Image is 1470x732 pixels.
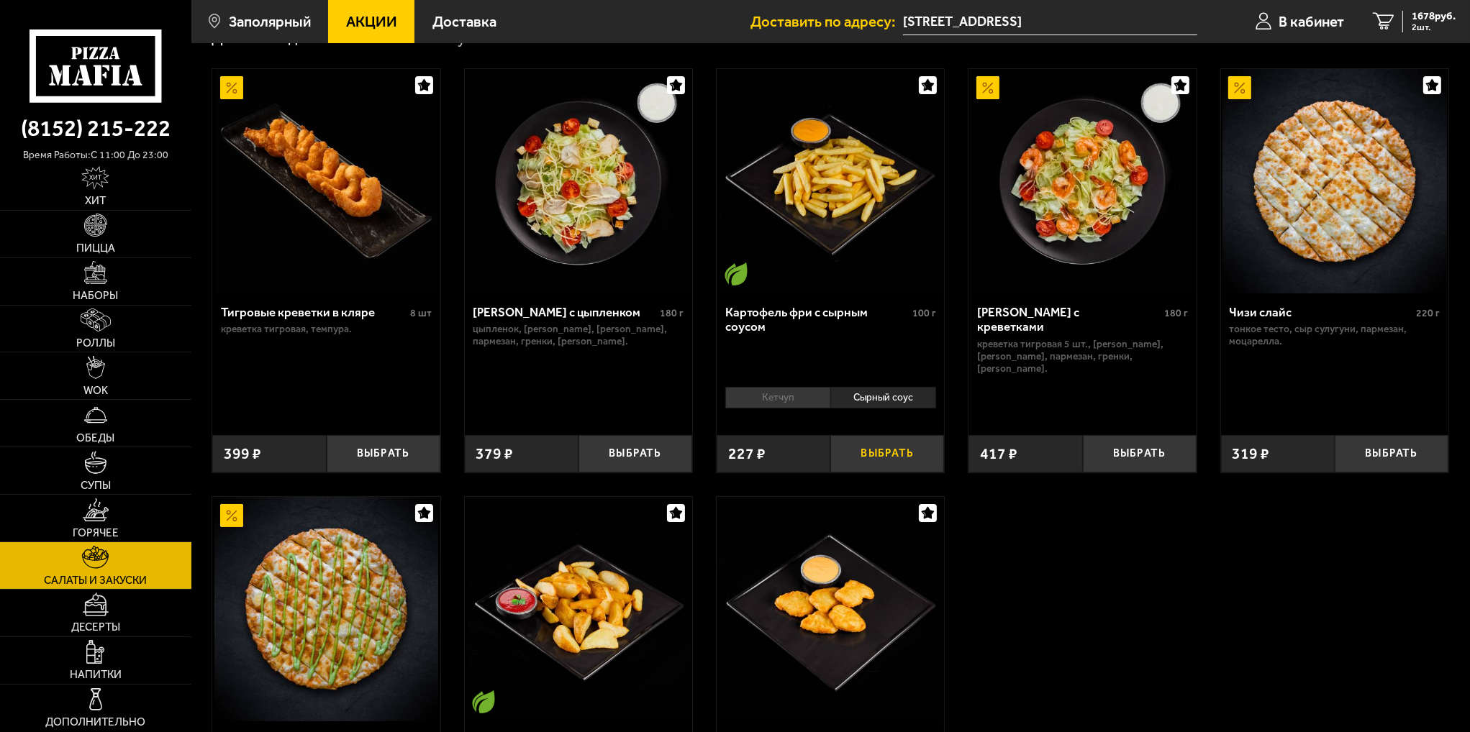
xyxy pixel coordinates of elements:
[717,381,944,424] div: 0
[83,385,108,396] span: WOK
[212,497,440,721] a: АкционныйЧизи слайс с соусом Ранч
[1233,446,1270,461] span: 319 ₽
[220,504,243,527] img: Акционный
[44,575,147,586] span: Салаты и закуски
[45,717,145,728] span: Дополнительно
[229,14,311,29] span: Заполярный
[466,497,691,721] img: Картофель айдахо с кетчупом
[214,69,439,293] img: Тигровые креветки в кляре
[212,29,314,47] a: Доставка еды-
[725,305,909,334] div: Картофель фри с сырным соусом
[1229,323,1440,347] p: тонкое тесто, сыр сулугуни, пармезан, моцарелла.
[346,14,397,29] span: Акции
[472,690,495,713] img: Вегетарианское блюдо
[81,480,111,491] span: Супы
[317,29,364,47] a: Меню-
[1279,14,1344,29] span: В кабинет
[1222,69,1447,293] img: Чизи слайс
[473,323,684,347] p: цыпленок, [PERSON_NAME], [PERSON_NAME], пармезан, гренки, [PERSON_NAME].
[725,262,748,285] img: Вегетарианское блюдо
[971,69,1195,293] img: Салат Цезарь с креветками
[224,446,261,461] span: 399 ₽
[465,69,692,293] a: Салат Цезарь с цыпленком
[465,497,692,721] a: Вегетарианское блюдоКартофель айдахо с кетчупом
[725,387,830,408] li: Кетчуп
[718,497,943,721] img: Наггетсы
[1228,76,1251,99] img: Акционный
[579,435,692,472] button: Выбрать
[977,305,1161,334] div: [PERSON_NAME] с креветками
[76,243,115,254] span: Пицца
[912,307,936,319] span: 100 г
[410,307,432,319] span: 8 шт
[214,497,439,721] img: Чизи слайс с соусом Ранч
[903,9,1197,35] input: Ваш адрес доставки
[71,622,120,633] span: Десерты
[660,307,684,319] span: 180 г
[1416,307,1440,319] span: 220 г
[76,338,115,349] span: Роллы
[220,76,243,99] img: Акционный
[85,196,106,206] span: Хит
[717,497,944,721] a: Наггетсы
[70,669,122,680] span: Напитки
[73,528,119,539] span: Горячее
[717,69,944,293] a: Вегетарианское блюдоКартофель фри с сырным соусом
[1412,11,1456,22] span: 1678 руб.
[980,446,1017,461] span: 417 ₽
[221,305,407,319] div: Тигровые креветки в кляре
[1221,69,1448,293] a: АкционныйЧизи слайс
[476,446,514,461] span: 379 ₽
[1412,23,1456,32] span: 2 шт.
[718,69,943,293] img: Картофель фри с сырным соусом
[1335,435,1448,472] button: Выбрать
[473,305,656,319] div: [PERSON_NAME] с цыпленком
[76,433,114,444] span: Обеды
[432,14,496,29] span: Доставка
[968,69,1196,293] a: АкционныйСалат Цезарь с креветками
[728,446,766,461] span: 227 ₽
[1083,435,1197,472] button: Выбрать
[903,9,1197,35] span: Мурманская область, Печенгский район, Юбилейная улица, 13
[221,323,432,335] p: креветка тигровая, темпура.
[976,76,999,99] img: Акционный
[466,69,691,293] img: Салат Цезарь с цыпленком
[830,435,944,472] button: Выбрать
[327,435,440,472] button: Выбрать
[73,290,118,301] span: Наборы
[750,14,903,29] span: Доставить по адресу:
[212,69,440,293] a: АкционныйТигровые креветки в кляре
[1164,307,1188,319] span: 180 г
[830,387,936,408] li: Сырный соус
[977,338,1188,375] p: креветка тигровая 5 шт., [PERSON_NAME], [PERSON_NAME], пармезан, гренки, [PERSON_NAME].
[1229,305,1412,319] div: Чизи слайс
